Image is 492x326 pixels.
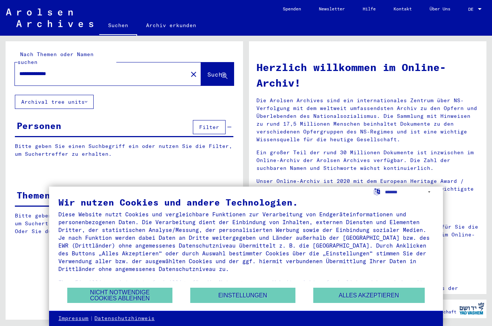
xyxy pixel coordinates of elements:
[58,198,433,207] div: Wir nutzen Cookies und andere Technologien.
[186,67,201,81] button: Clear
[137,16,205,34] a: Archiv erkunden
[207,71,226,78] span: Suche
[256,59,479,91] h1: Herzlich willkommen im Online-Archiv!
[189,70,198,79] mat-icon: close
[15,142,233,158] p: Bitte geben Sie einen Suchbegriff ein oder nutzen Sie die Filter, um Suchertreffer zu erhalten.
[58,210,433,273] div: Diese Website nutzt Cookies und vergleichbare Funktionen zur Verarbeitung von Endgeräteinformatio...
[17,119,61,132] div: Personen
[256,97,479,143] p: Die Arolsen Archives sind ein internationales Zentrum über NS-Verfolgung mit dem weltweit umfasse...
[193,120,226,134] button: Filter
[15,95,94,109] button: Archival tree units
[190,288,295,303] button: Einstellungen
[67,288,172,303] button: Nicht notwendige Cookies ablehnen
[6,9,93,27] img: Arolsen_neg.svg
[373,188,381,195] label: Sprache auswählen
[199,124,219,130] span: Filter
[201,62,234,85] button: Suche
[256,177,479,201] p: Unser Online-Archiv ist 2020 mit dem European Heritage Award / Europa Nostra Award 2020 ausgezeic...
[58,315,88,322] a: Impressum
[256,149,479,172] p: Ein großer Teil der rund 30 Millionen Dokumente ist inzwischen im Online-Archiv der Arolsen Archi...
[385,187,434,197] select: Sprache auswählen
[313,288,425,303] button: Alles akzeptieren
[15,212,234,235] p: Bitte geben Sie einen Suchbegriff ein oder nutzen Sie die Filter, um Suchertreffer zu erhalten. O...
[17,188,50,202] div: Themen
[17,51,94,65] mat-label: Nach Themen oder Namen suchen
[94,315,155,322] a: Datenschutzhinweis
[458,299,486,318] img: yv_logo.png
[468,7,476,12] span: DE
[99,16,137,36] a: Suchen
